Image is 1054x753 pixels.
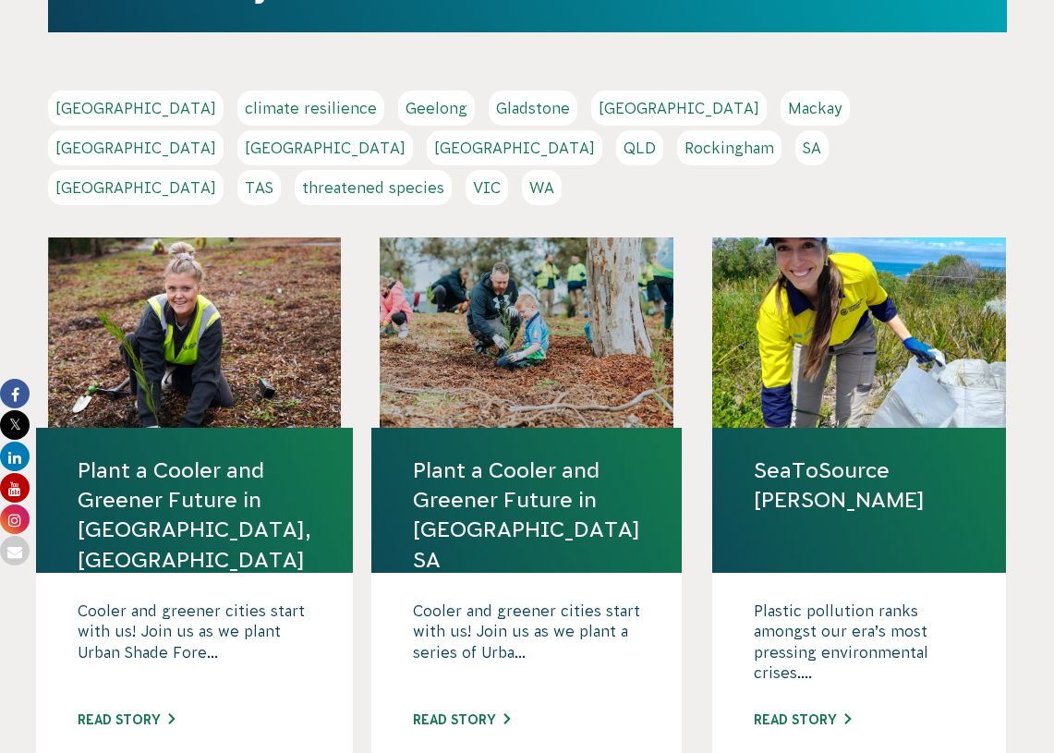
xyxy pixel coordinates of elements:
[78,455,311,575] a: Plant a Cooler and Greener Future in [GEOGRAPHIC_DATA], [GEOGRAPHIC_DATA]
[48,170,224,205] a: [GEOGRAPHIC_DATA]
[489,91,577,126] a: Gladstone
[754,455,964,515] a: SeaToSource [PERSON_NAME]
[48,91,224,126] a: [GEOGRAPHIC_DATA]
[413,455,640,575] a: Plant a Cooler and Greener Future in [GEOGRAPHIC_DATA] SA
[48,130,224,165] a: [GEOGRAPHIC_DATA]
[413,601,640,693] p: Cooler and greener cities start with us! Join us as we plant a series of Urba...
[413,712,510,727] a: Read story
[427,130,602,165] a: [GEOGRAPHIC_DATA]
[522,170,562,205] a: WA
[616,130,663,165] a: QLD
[237,130,413,165] a: [GEOGRAPHIC_DATA]
[591,91,767,126] a: [GEOGRAPHIC_DATA]
[237,91,384,126] a: climate resilience
[781,91,850,126] a: Mackay
[78,601,311,693] p: Cooler and greener cities start with us! Join us as we plant Urban Shade Fore...
[398,91,475,126] a: Geelong
[466,170,508,205] a: VIC
[754,712,851,727] a: Read story
[795,130,829,165] a: SA
[237,170,281,205] a: TAS
[295,170,452,205] a: threatened species
[78,712,175,727] a: Read story
[754,601,964,693] p: Plastic pollution ranks amongst our era’s most pressing environmental crises....
[677,130,781,165] a: Rockingham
